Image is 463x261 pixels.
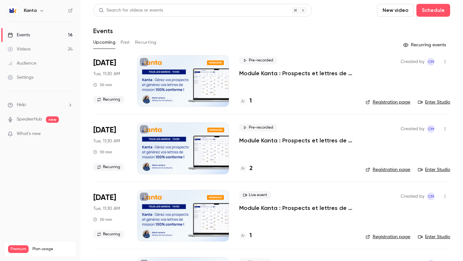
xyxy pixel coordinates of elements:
[401,125,424,133] span: Created by
[17,102,26,108] span: Help
[17,130,41,137] span: What's new
[427,193,435,200] span: Charlotte MARTEL
[400,40,450,50] button: Recurring events
[8,102,73,108] li: help-dropdown-opener
[93,55,127,107] div: Aug 12 Tue, 11:30 AM (Europe/Paris)
[93,163,124,171] span: Recurring
[93,82,112,87] div: 30 min
[377,4,414,17] button: New video
[8,5,18,16] img: Kanta
[24,7,37,14] h6: Kanta
[8,60,36,67] div: Audience
[93,58,116,68] span: [DATE]
[427,58,435,66] span: Charlotte MARTEL
[32,247,72,252] span: Plan usage
[121,37,130,48] button: Past
[366,166,410,173] a: Registration page
[428,58,434,66] span: CM
[93,149,112,155] div: 30 min
[8,74,33,81] div: Settings
[17,116,42,123] a: SpeakerHub
[135,37,157,48] button: Recurring
[418,99,450,105] a: Enter Studio
[416,4,450,17] button: Schedule
[427,125,435,133] span: Charlotte MARTEL
[93,138,120,144] span: Tue, 11:30 AM
[239,137,355,144] a: Module Kanta : Prospects et lettres de mission
[239,204,355,212] a: Module Kanta : Prospects et lettres de mission
[8,245,29,253] span: Premium
[93,205,120,212] span: Tue, 11:30 AM
[239,69,355,77] a: Module Kanta : Prospects et lettres de mission
[93,96,124,104] span: Recurring
[239,97,252,105] a: 1
[93,71,120,77] span: Tue, 11:30 AM
[250,231,252,240] h4: 1
[428,125,434,133] span: CM
[366,234,410,240] a: Registration page
[428,193,434,200] span: CM
[401,193,424,200] span: Created by
[366,99,410,105] a: Registration page
[93,193,116,203] span: [DATE]
[239,191,271,199] span: Live event
[401,58,424,66] span: Created by
[239,57,277,64] span: Pre-recorded
[239,231,252,240] a: 1
[418,234,450,240] a: Enter Studio
[239,164,253,173] a: 2
[93,230,124,238] span: Recurring
[93,190,127,241] div: Aug 26 Tue, 11:30 AM (Europe/Paris)
[239,124,277,131] span: Pre-recorded
[93,125,116,135] span: [DATE]
[65,131,73,137] iframe: Noticeable Trigger
[93,37,115,48] button: Upcoming
[93,217,112,222] div: 30 min
[250,97,252,105] h4: 1
[8,32,30,38] div: Events
[250,164,253,173] h4: 2
[93,27,113,35] h1: Events
[99,7,163,14] div: Search for videos or events
[8,46,31,52] div: Videos
[93,122,127,174] div: Aug 19 Tue, 11:30 AM (Europe/Paris)
[418,166,450,173] a: Enter Studio
[46,116,59,123] span: new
